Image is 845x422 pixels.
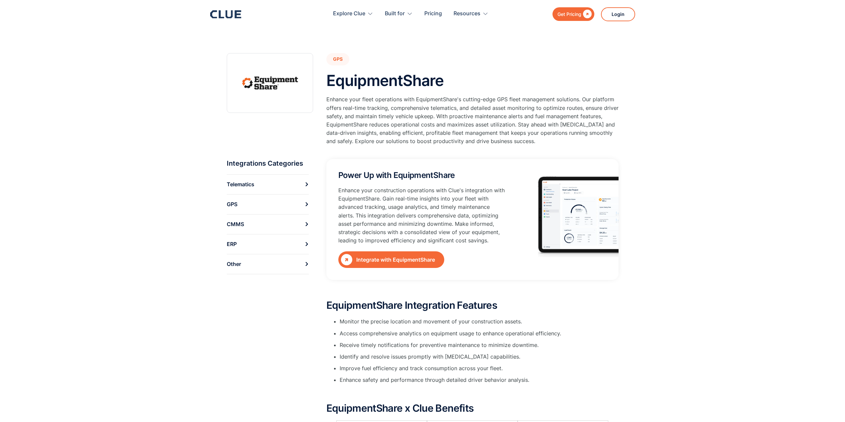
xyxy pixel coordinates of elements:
div:  [581,10,592,18]
p: Enhance your fleet operations with EquipmentShare's cutting-edge GPS fleet management solutions. ... [326,95,619,145]
div: Explore Clue [333,3,365,24]
div: Telematics [227,179,254,190]
a: Integrate with EquipmentShare [338,251,444,268]
h2: Power Up with EquipmentShare [338,171,455,180]
li: Receive timely notifications for preventive maintenance to minimize downtime. [340,341,619,349]
div: GPS [227,199,237,210]
div: Built for [385,3,405,24]
p: Enhance your construction operations with Clue's integration with EquipmentShare. Gain real-time ... [338,186,506,245]
div: Get Pricing [557,10,581,18]
li: Monitor the precise location and movement of your construction assets. [340,317,619,326]
a: Other [227,254,309,274]
a: ERP [227,234,309,254]
a: Get Pricing [552,7,594,21]
div: Built for [385,3,413,24]
p: ‍ [326,388,619,396]
div: ERP [227,239,237,249]
div: Integrations Categories [227,159,303,168]
a: GPS [326,53,349,65]
div: Resources [454,3,488,24]
h2: EquipmentShare Integration Features [326,300,619,311]
a: GPS [227,194,309,214]
li: Identify and resolve issues promptly with [MEDICAL_DATA] capabilities. [340,353,619,361]
div: CMMS [227,219,244,229]
li: Access comprehensive analytics on equipment usage to enhance operational efficiency. [340,329,619,338]
h2: EquipmentShare x Clue Benefits [326,403,619,414]
a: Telematics [227,174,309,194]
div: Other [227,259,241,269]
h1: EquipmentShare [326,72,444,89]
li: Improve fuel efficiency and track consumption across your fleet. [340,364,619,373]
div: Explore Clue [333,3,373,24]
div: Integrate with EquipmentShare [356,256,442,264]
a: Login [601,7,635,21]
div:  [341,254,352,265]
a: CMMS [227,214,309,234]
li: Enhance safety and performance through detailed driver behavior analysis. [340,376,619,384]
a: Pricing [424,3,442,24]
div: Resources [454,3,480,24]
